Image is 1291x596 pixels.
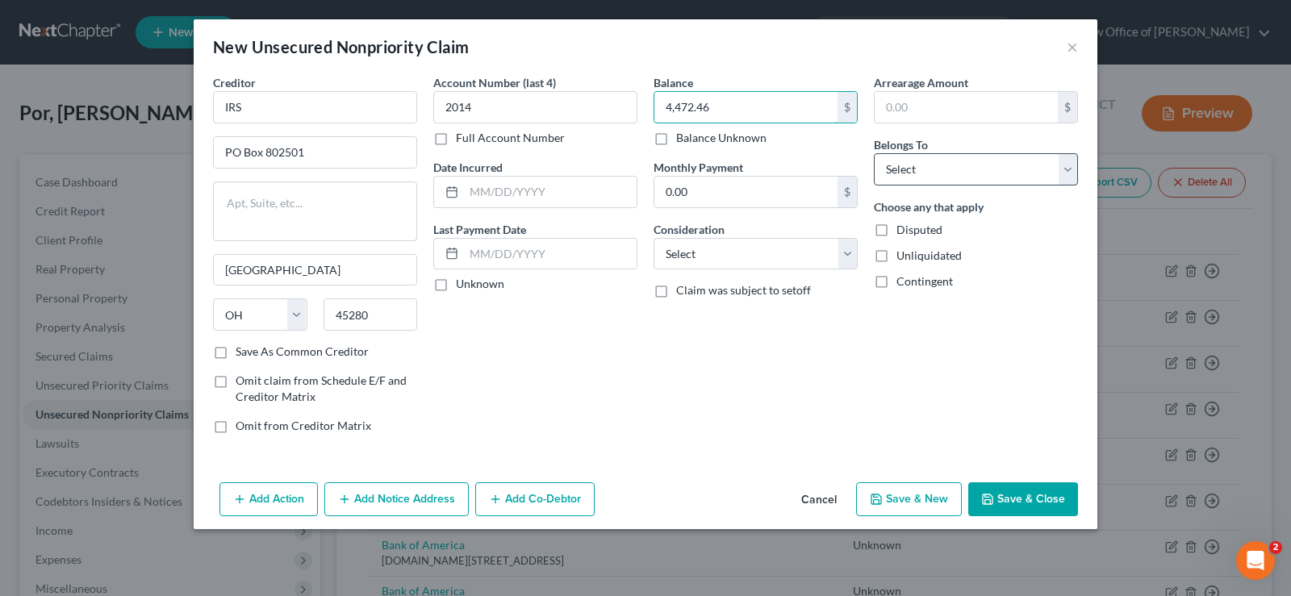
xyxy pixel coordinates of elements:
label: Arrearage Amount [874,74,968,91]
label: Choose any that apply [874,198,984,215]
span: Omit from Creditor Matrix [236,419,371,432]
button: Add Notice Address [324,482,469,516]
input: MM/DD/YYYY [464,239,637,269]
span: Unliquidated [896,248,962,262]
label: Balance [654,74,693,91]
input: MM/DD/YYYY [464,177,637,207]
label: Date Incurred [433,159,503,176]
input: 0.00 [654,92,838,123]
input: Enter zip... [324,298,418,331]
button: Cancel [788,484,850,516]
button: Add Co-Debtor [475,482,595,516]
input: Enter city... [214,255,416,285]
label: Monthly Payment [654,159,743,176]
span: Creditor [213,76,256,90]
label: Full Account Number [456,130,565,146]
div: $ [1058,92,1077,123]
iframe: Intercom live chat [1236,541,1275,580]
input: Search creditor by name... [213,91,417,123]
label: Account Number (last 4) [433,74,556,91]
label: Save As Common Creditor [236,344,369,360]
button: Save & Close [968,482,1078,516]
input: 0.00 [875,92,1058,123]
div: $ [838,177,857,207]
label: Consideration [654,221,725,238]
button: Save & New [856,482,962,516]
input: Enter address... [214,137,416,168]
label: Last Payment Date [433,221,526,238]
span: Belongs To [874,138,928,152]
button: × [1067,37,1078,56]
span: Omit claim from Schedule E/F and Creditor Matrix [236,373,407,403]
div: New Unsecured Nonpriority Claim [213,35,469,58]
div: $ [838,92,857,123]
span: Disputed [896,223,942,236]
span: Claim was subject to setoff [676,283,811,297]
input: 0.00 [654,177,838,207]
span: 2 [1269,541,1282,554]
label: Unknown [456,276,504,292]
label: Balance Unknown [676,130,767,146]
button: Add Action [219,482,318,516]
span: Contingent [896,274,953,288]
input: XXXX [433,91,637,123]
